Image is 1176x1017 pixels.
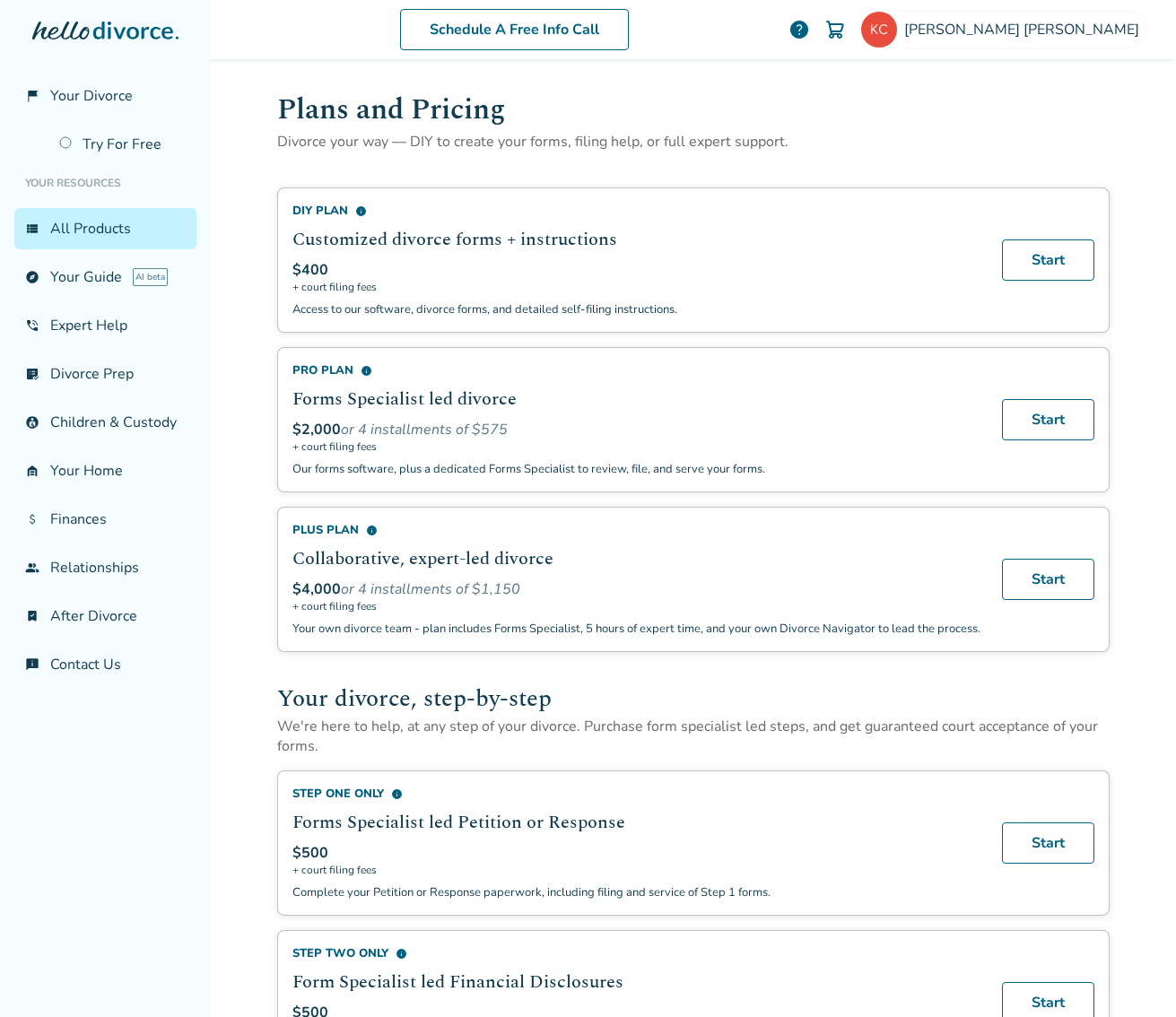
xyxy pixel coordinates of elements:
[366,525,378,536] span: info
[292,362,980,378] div: Pro Plan
[292,439,980,454] span: + court filing fees
[14,547,196,588] a: groupRelationships
[292,280,980,294] span: + court filing fees
[292,301,980,317] p: Access to our software, divorce forms, and detailed self-filing instructions.
[292,226,980,253] h2: Customized divorce forms + instructions
[14,595,196,637] a: bookmark_checkAfter Divorce
[788,19,810,40] a: help
[25,318,39,333] span: phone_in_talk
[292,579,980,599] div: or 4 installments of $1,150
[133,268,168,286] span: AI beta
[25,464,39,478] span: garage_home
[1086,931,1176,1017] iframe: Chat Widget
[25,415,39,430] span: account_child
[277,132,1110,152] p: Divorce your way — DIY to create your forms, filing help, or full expert support.
[14,353,196,395] a: list_alt_checkDivorce Prep
[292,863,980,877] span: + court filing fees
[292,843,328,863] span: $500
[25,89,39,103] span: flag_2
[292,545,980,572] h2: Collaborative, expert-led divorce
[25,561,39,575] span: group
[25,270,39,284] span: explore
[25,657,39,672] span: chat_info
[292,809,980,836] h2: Forms Specialist led Petition or Response
[292,203,980,219] div: DIY Plan
[292,260,328,280] span: $400
[824,19,846,40] img: Cart
[1002,239,1094,281] a: Start
[50,86,133,106] span: Your Divorce
[292,945,980,961] div: Step Two Only
[292,621,980,637] p: Your own divorce team - plan includes Forms Specialist, 5 hours of expert time, and your own Divo...
[292,599,980,613] span: + court filing fees
[292,786,980,802] div: Step One Only
[14,75,196,117] a: flag_2Your Divorce
[48,124,196,165] a: Try For Free
[25,367,39,381] span: list_alt_check
[292,420,341,439] span: $2,000
[14,305,196,346] a: phone_in_talkExpert Help
[361,365,372,377] span: info
[292,884,980,900] p: Complete your Petition or Response paperwork, including filing and service of Step 1 forms.
[14,644,196,685] a: chat_infoContact Us
[25,222,39,236] span: view_list
[861,12,897,48] img: kimg.crowder@gmail.com
[292,522,980,538] div: Plus Plan
[292,420,980,439] div: or 4 installments of $575
[1002,822,1094,864] a: Start
[1002,399,1094,440] a: Start
[292,386,980,413] h2: Forms Specialist led divorce
[396,948,407,960] span: info
[14,402,196,443] a: account_childChildren & Custody
[277,717,1110,756] p: We're here to help, at any step of your divorce. Purchase form specialist led steps, and get guar...
[25,609,39,623] span: bookmark_check
[1002,559,1094,600] a: Start
[277,88,1110,132] h1: Plans and Pricing
[14,165,196,201] li: Your Resources
[904,20,1146,39] span: [PERSON_NAME] [PERSON_NAME]
[292,461,980,477] p: Our forms software, plus a dedicated Forms Specialist to review, file, and serve your forms.
[14,256,196,298] a: exploreYour GuideAI beta
[14,450,196,491] a: garage_homeYour Home
[25,512,39,526] span: attach_money
[14,499,196,540] a: attach_moneyFinances
[355,205,367,217] span: info
[400,9,629,50] a: Schedule A Free Info Call
[292,969,980,995] h2: Form Specialist led Financial Disclosures
[292,579,341,599] span: $4,000
[391,788,403,800] span: info
[14,208,196,249] a: view_listAll Products
[277,681,1110,717] h2: Your divorce, step-by-step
